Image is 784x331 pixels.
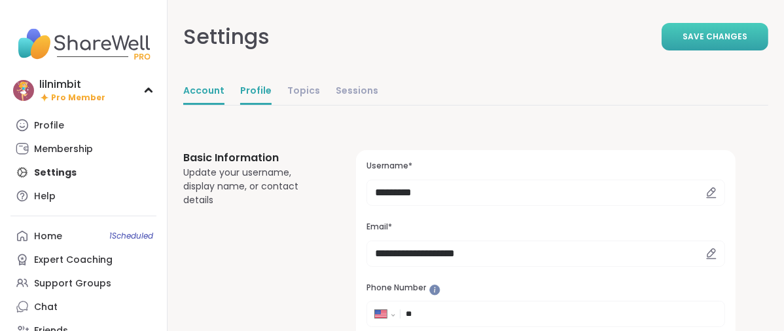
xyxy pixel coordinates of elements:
[34,119,64,132] div: Profile
[51,92,105,104] span: Pro Member
[366,161,725,172] h3: Username*
[10,295,156,319] a: Chat
[240,79,272,105] a: Profile
[109,231,153,241] span: 1 Scheduled
[13,80,34,101] img: lilnimbit
[429,284,440,296] iframe: Spotlight
[10,248,156,271] a: Expert Coaching
[10,113,156,137] a: Profile
[10,184,156,208] a: Help
[683,31,747,43] span: Save Changes
[183,79,224,105] a: Account
[336,79,378,105] a: Sessions
[34,277,111,290] div: Support Groups
[662,23,768,50] button: Save Changes
[34,254,113,267] div: Expert Coaching
[287,79,320,105] a: Topics
[10,271,156,295] a: Support Groups
[10,224,156,248] a: Home1Scheduled
[34,143,93,156] div: Membership
[34,301,58,314] div: Chat
[34,190,56,203] div: Help
[34,230,62,243] div: Home
[10,21,156,67] img: ShareWell Nav Logo
[366,222,725,233] h3: Email*
[183,150,325,166] h3: Basic Information
[183,166,325,207] div: Update your username, display name, or contact details
[39,77,105,92] div: lilnimbit
[10,137,156,161] a: Membership
[366,282,725,294] h3: Phone Number
[183,21,270,52] div: Settings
